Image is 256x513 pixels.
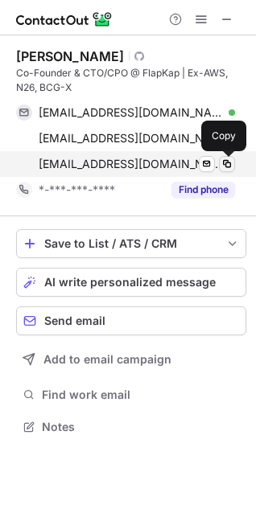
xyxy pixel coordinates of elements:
[16,66,246,95] div: Co-Founder & CTO/CPO @ FlapKap | Ex-AWS, N26, BCG-X
[16,384,246,406] button: Find work email
[43,353,171,366] span: Add to email campaign
[16,229,246,258] button: save-profile-one-click
[44,237,218,250] div: Save to List / ATS / CRM
[16,48,124,64] div: [PERSON_NAME]
[171,182,235,198] button: Reveal Button
[39,105,223,120] span: [EMAIL_ADDRESS][DOMAIN_NAME]
[16,268,246,297] button: AI write personalized message
[16,306,246,335] button: Send email
[39,131,223,146] span: [EMAIL_ADDRESS][DOMAIN_NAME]
[16,416,246,438] button: Notes
[44,276,216,289] span: AI write personalized message
[42,420,240,434] span: Notes
[16,10,113,29] img: ContactOut v5.3.10
[39,157,223,171] span: [EMAIL_ADDRESS][DOMAIN_NAME]
[42,388,240,402] span: Find work email
[44,314,105,327] span: Send email
[16,345,246,374] button: Add to email campaign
